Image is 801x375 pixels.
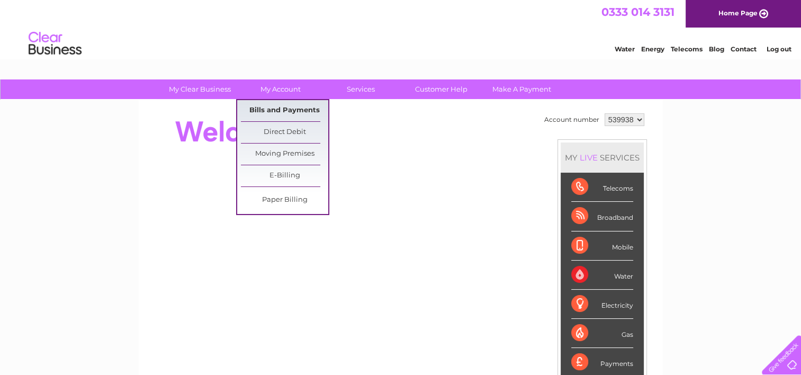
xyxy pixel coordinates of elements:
div: MY SERVICES [561,142,644,173]
a: Energy [641,45,664,53]
td: Account number [542,111,602,129]
div: Mobile [571,231,633,261]
a: Direct Debit [241,122,328,143]
div: Water [571,261,633,290]
a: Contact [731,45,757,53]
a: Water [615,45,635,53]
a: My Clear Business [156,79,244,99]
a: 0333 014 3131 [601,5,674,19]
div: LIVE [578,153,600,163]
a: Log out [766,45,791,53]
a: Services [317,79,404,99]
a: Make A Payment [478,79,565,99]
a: Bills and Payments [241,100,328,121]
a: Telecoms [671,45,703,53]
a: Moving Premises [241,144,328,165]
img: logo.png [28,28,82,60]
a: Blog [709,45,724,53]
a: Paper Billing [241,190,328,211]
div: Telecoms [571,173,633,202]
div: Gas [571,319,633,348]
div: Clear Business is a trading name of Verastar Limited (registered in [GEOGRAPHIC_DATA] No. 3667643... [151,6,651,51]
div: Electricity [571,290,633,319]
div: Broadband [571,202,633,231]
a: E-Billing [241,165,328,186]
a: My Account [237,79,324,99]
a: Customer Help [398,79,485,99]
